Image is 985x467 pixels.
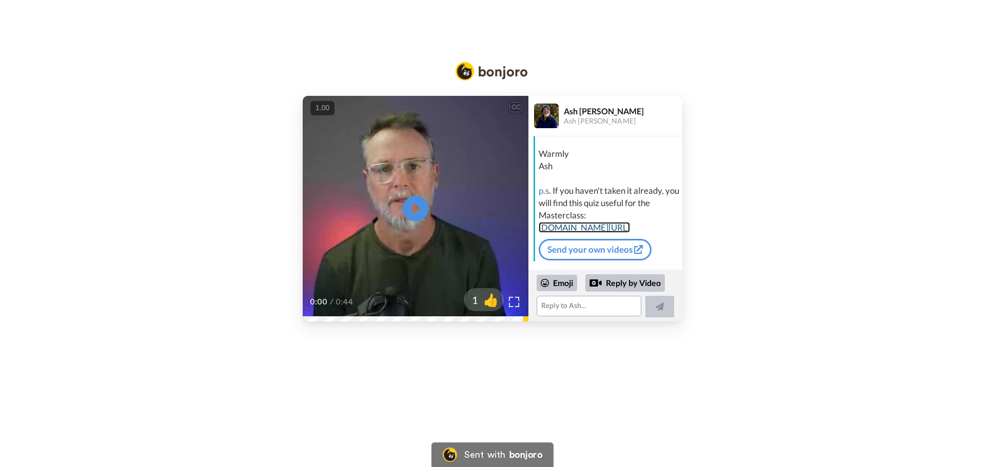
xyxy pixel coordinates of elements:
[539,239,652,260] a: Send your own videos
[509,102,522,112] div: CC
[478,292,504,308] span: 👍
[310,296,328,308] span: 0:00
[564,117,682,126] div: Ash [PERSON_NAME]
[537,275,577,291] div: Emoji
[336,296,353,308] span: 0:44
[456,62,527,80] img: Bonjoro Logo
[539,222,630,233] a: [DOMAIN_NAME][URL]
[464,293,478,307] span: 1
[589,277,602,289] div: Reply by Video
[534,104,559,128] img: Profile Image
[539,49,680,234] div: Hey [PERSON_NAME], I wanted to send you a quick, personal message so you get the most from the Ma...
[564,106,682,116] div: Ash [PERSON_NAME]
[330,296,333,308] span: /
[464,288,504,311] button: 1👍
[509,297,519,307] img: Full screen
[585,274,665,292] div: Reply by Video
[539,185,549,196] a: p.s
